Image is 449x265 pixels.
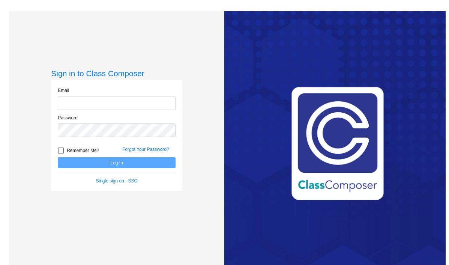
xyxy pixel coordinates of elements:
a: Single sign on - SSO [96,178,138,184]
label: Password [58,114,78,121]
span: Remember Me? [67,146,99,155]
h3: Sign in to Class Composer [51,69,182,78]
button: Log In [58,157,176,168]
a: Forgot Your Password? [122,147,169,152]
label: Email [58,87,69,94]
